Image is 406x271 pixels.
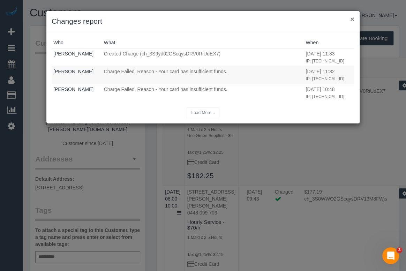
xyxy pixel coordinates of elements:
[52,48,102,66] td: Who
[52,66,102,84] td: Who
[53,86,93,92] a: [PERSON_NAME]
[306,94,344,99] small: IP: [TECHNICAL_ID]
[52,16,354,27] h3: Changes report
[53,51,93,57] a: [PERSON_NAME]
[102,48,304,66] td: What
[304,48,354,66] td: When
[304,66,354,84] td: When
[304,84,354,101] td: When
[104,69,227,74] span: Charge Failed. Reason - Your card has insufficient funds.
[397,247,402,253] span: 3
[306,76,344,81] small: IP: [TECHNICAL_ID]
[104,86,227,92] span: Charge Failed. Reason - Your card has insufficient funds.
[52,84,102,101] td: Who
[53,69,93,74] a: [PERSON_NAME]
[52,37,102,48] th: Who
[306,59,344,63] small: IP: [TECHNICAL_ID]
[102,66,304,84] td: What
[382,247,399,264] iframe: Intercom live chat
[102,37,304,48] th: What
[104,51,220,57] span: Created Charge (ch_3S9yd02GScqysDRV0RiUdEX7)
[102,84,304,101] td: What
[46,11,360,123] sui-modal: Changes report
[350,15,354,23] button: ×
[304,37,354,48] th: When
